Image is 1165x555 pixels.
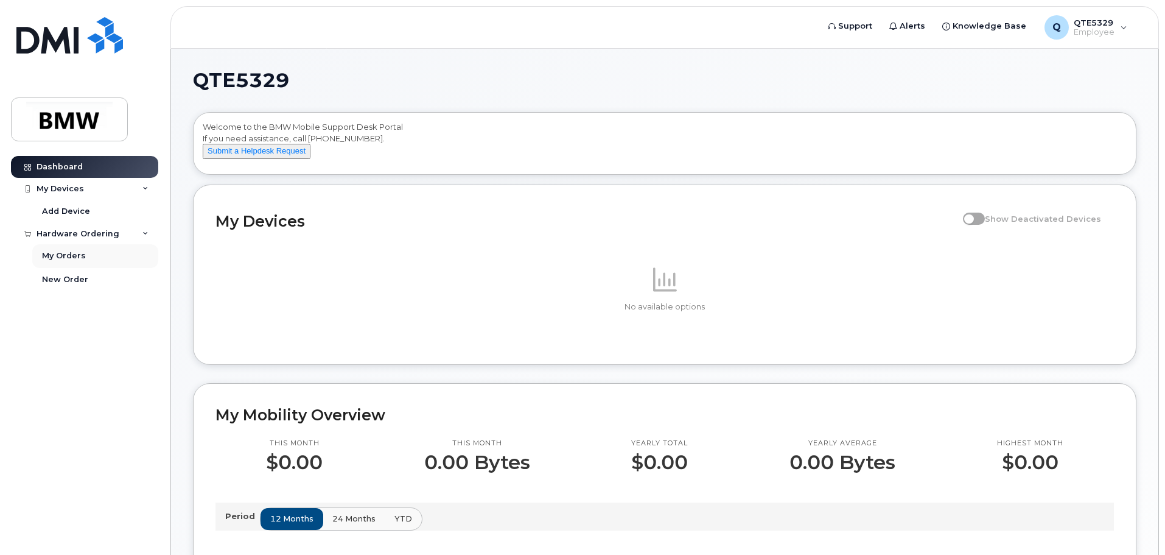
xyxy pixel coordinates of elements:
p: Yearly average [789,439,895,448]
span: YTD [394,513,412,525]
p: $0.00 [266,451,323,473]
p: This month [266,439,323,448]
p: No available options [215,302,1114,313]
p: Yearly total [631,439,688,448]
h2: My Devices [215,212,957,230]
p: Highest month [997,439,1063,448]
input: Show Deactivated Devices [963,207,973,217]
iframe: Messenger Launcher [1112,502,1156,546]
h2: My Mobility Overview [215,406,1114,424]
p: 0.00 Bytes [424,451,530,473]
span: 24 months [332,513,376,525]
p: $0.00 [631,451,688,473]
span: QTE5329 [193,71,289,90]
button: Submit a Helpdesk Request [203,144,310,159]
a: Submit a Helpdesk Request [203,146,310,155]
div: Welcome to the BMW Mobile Support Desk Portal If you need assistance, call [PHONE_NUMBER]. [203,121,1127,170]
p: $0.00 [997,451,1063,473]
span: Show Deactivated Devices [985,214,1101,224]
p: 0.00 Bytes [789,451,895,473]
p: Period [225,511,260,522]
p: This month [424,439,530,448]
